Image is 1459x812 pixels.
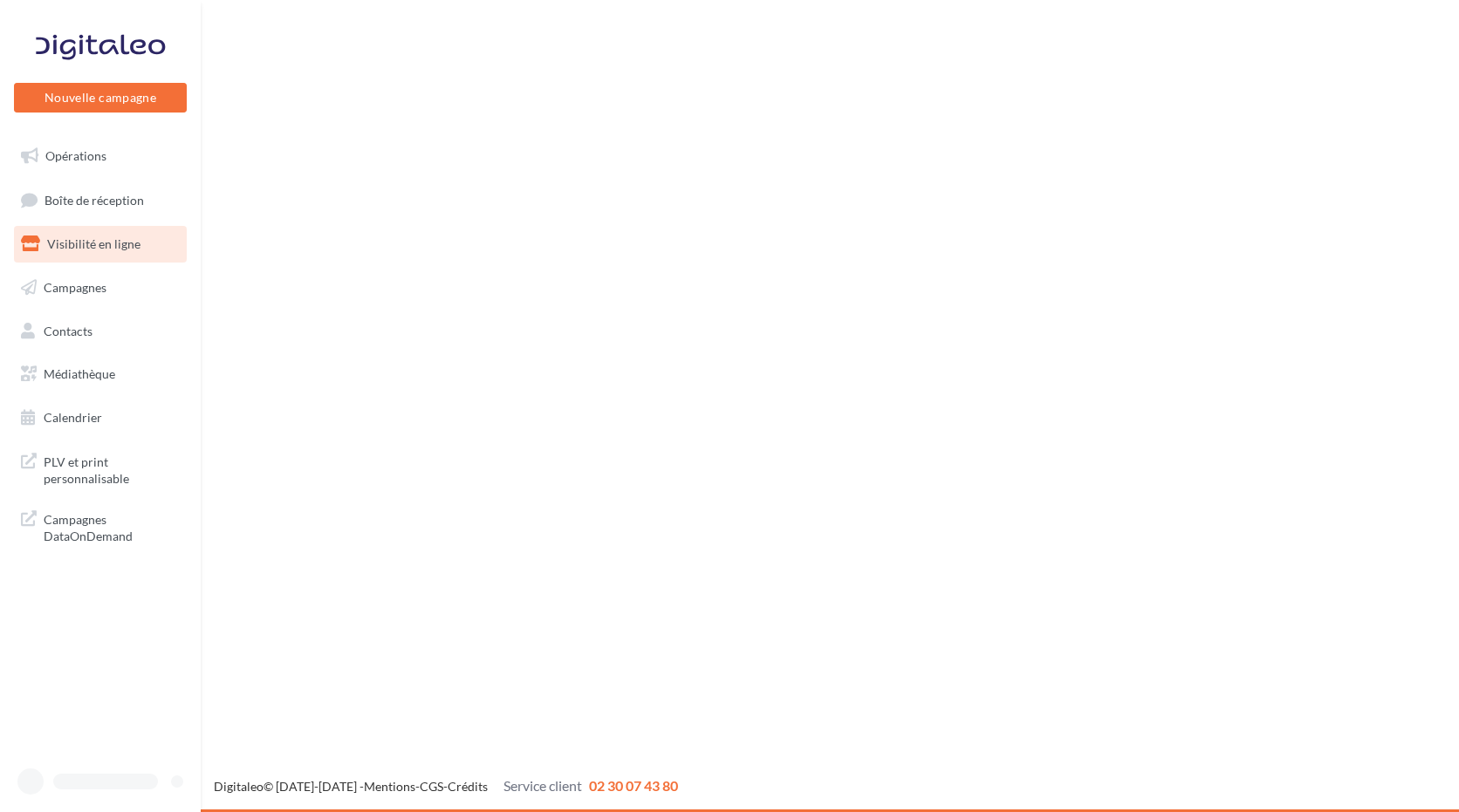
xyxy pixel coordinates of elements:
span: 02 30 07 43 80 [589,777,678,794]
span: Opérations [45,148,106,163]
a: Campagnes [10,270,190,306]
span: Médiathèque [44,366,115,381]
span: Campagnes DataOnDemand [44,508,180,545]
span: Campagnes [44,280,106,295]
span: Calendrier [44,410,102,425]
a: Opérations [10,138,190,174]
a: Boîte de réception [10,181,190,219]
span: Visibilité en ligne [47,236,140,251]
span: Service client [503,777,582,794]
a: Campagnes DataOnDemand [10,501,190,552]
button: Nouvelle campagne [14,83,187,113]
a: Digitaleo [214,779,264,794]
span: Contacts [44,323,92,338]
span: PLV et print personnalisable [44,450,180,488]
a: Contacts [10,313,190,350]
a: Crédits [448,779,488,794]
a: Médiathèque [10,356,190,392]
a: Visibilité en ligne [10,226,190,263]
a: CGS [420,779,443,794]
a: Calendrier [10,399,190,436]
span: Boîte de réception [45,192,144,207]
span: © [DATE]-[DATE] - - - [214,779,678,794]
a: Mentions [364,779,415,794]
a: PLV et print personnalisable [10,443,190,495]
